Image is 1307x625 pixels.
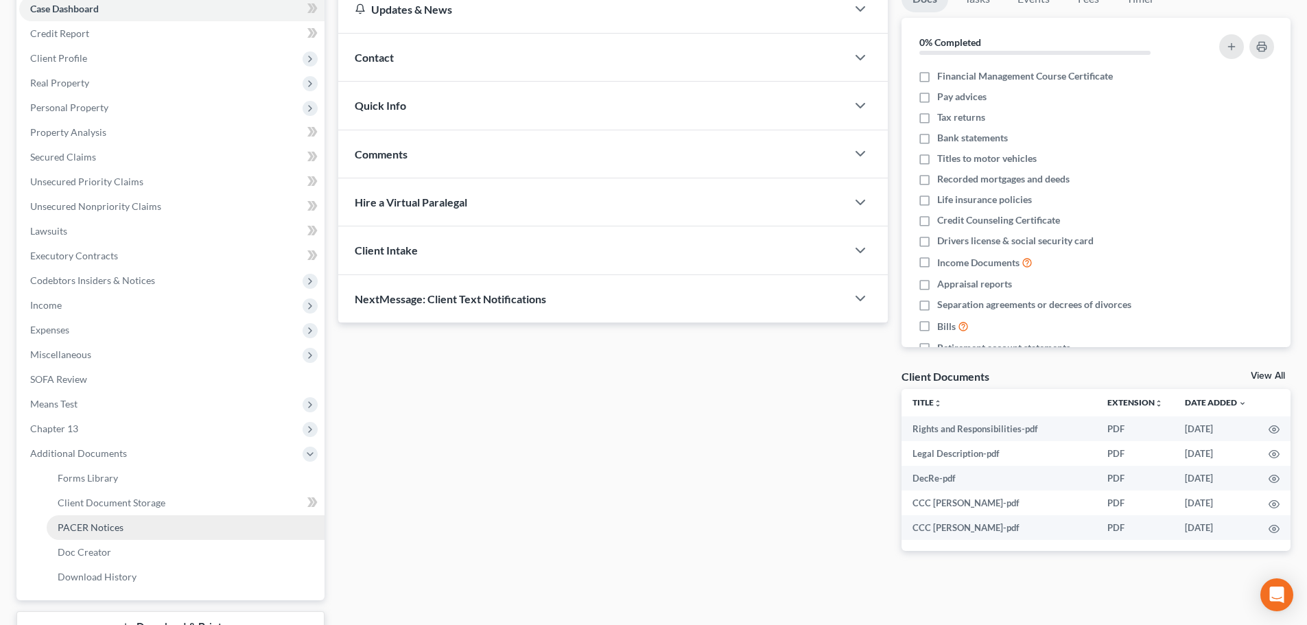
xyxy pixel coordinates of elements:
[30,102,108,113] span: Personal Property
[47,466,325,491] a: Forms Library
[30,274,155,286] span: Codebtors Insiders & Notices
[919,36,981,48] strong: 0% Completed
[1096,515,1174,540] td: PDF
[30,3,99,14] span: Case Dashboard
[58,546,111,558] span: Doc Creator
[19,244,325,268] a: Executory Contracts
[19,145,325,169] a: Secured Claims
[19,367,325,392] a: SOFA Review
[937,131,1008,145] span: Bank statements
[30,349,91,360] span: Miscellaneous
[30,324,69,335] span: Expenses
[902,466,1096,491] td: DecRe-pdf
[1174,491,1258,515] td: [DATE]
[58,571,137,582] span: Download History
[355,99,406,112] span: Quick Info
[30,27,89,39] span: Credit Report
[47,491,325,515] a: Client Document Storage
[47,565,325,589] a: Download History
[1238,399,1247,408] i: expand_more
[937,90,987,104] span: Pay advices
[912,397,942,408] a: Titleunfold_more
[47,515,325,540] a: PACER Notices
[355,148,408,161] span: Comments
[30,126,106,138] span: Property Analysis
[1185,397,1247,408] a: Date Added expand_more
[355,51,394,64] span: Contact
[902,369,989,384] div: Client Documents
[937,110,985,124] span: Tax returns
[30,52,87,64] span: Client Profile
[937,152,1037,165] span: Titles to motor vehicles
[58,472,118,484] span: Forms Library
[355,196,467,209] span: Hire a Virtual Paralegal
[1260,578,1293,611] div: Open Intercom Messenger
[937,69,1113,83] span: Financial Management Course Certificate
[902,416,1096,441] td: Rights and Responsibilities-pdf
[58,497,165,508] span: Client Document Storage
[19,120,325,145] a: Property Analysis
[30,250,118,261] span: Executory Contracts
[902,491,1096,515] td: CCC [PERSON_NAME]-pdf
[30,423,78,434] span: Chapter 13
[1155,399,1163,408] i: unfold_more
[1107,397,1163,408] a: Extensionunfold_more
[1096,441,1174,466] td: PDF
[1174,441,1258,466] td: [DATE]
[1251,371,1285,381] a: View All
[355,2,830,16] div: Updates & News
[937,256,1020,270] span: Income Documents
[19,219,325,244] a: Lawsuits
[937,234,1094,248] span: Drivers license & social security card
[19,169,325,194] a: Unsecured Priority Claims
[30,299,62,311] span: Income
[937,172,1070,186] span: Recorded mortgages and deeds
[902,515,1096,540] td: CCC [PERSON_NAME]-pdf
[937,213,1060,227] span: Credit Counseling Certificate
[1096,466,1174,491] td: PDF
[30,176,143,187] span: Unsecured Priority Claims
[355,292,546,305] span: NextMessage: Client Text Notifications
[30,200,161,212] span: Unsecured Nonpriority Claims
[934,399,942,408] i: unfold_more
[1174,466,1258,491] td: [DATE]
[1096,491,1174,515] td: PDF
[1174,416,1258,441] td: [DATE]
[1174,515,1258,540] td: [DATE]
[937,320,956,333] span: Bills
[30,151,96,163] span: Secured Claims
[937,341,1070,355] span: Retirement account statements
[937,298,1131,311] span: Separation agreements or decrees of divorces
[30,225,67,237] span: Lawsuits
[30,77,89,89] span: Real Property
[1096,416,1174,441] td: PDF
[937,193,1032,207] span: Life insurance policies
[902,441,1096,466] td: Legal Description-pdf
[355,244,418,257] span: Client Intake
[937,277,1012,291] span: Appraisal reports
[30,373,87,385] span: SOFA Review
[19,21,325,46] a: Credit Report
[30,447,127,459] span: Additional Documents
[19,194,325,219] a: Unsecured Nonpriority Claims
[58,521,123,533] span: PACER Notices
[47,540,325,565] a: Doc Creator
[30,398,78,410] span: Means Test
